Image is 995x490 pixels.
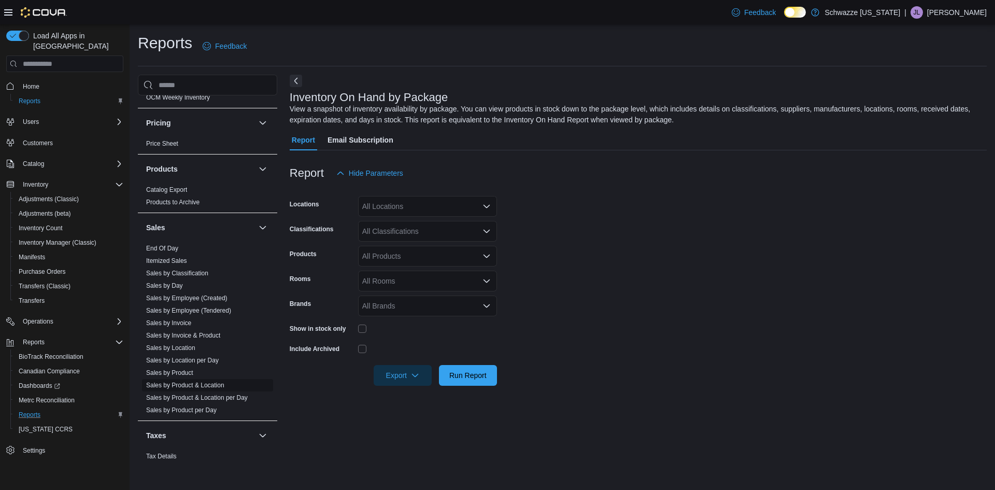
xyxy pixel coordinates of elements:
[146,198,200,206] span: Products to Archive
[2,157,127,171] button: Catalog
[138,33,192,53] h1: Reports
[19,411,40,419] span: Reports
[257,221,269,234] button: Sales
[15,394,123,407] span: Metrc Reconciliation
[146,139,178,148] span: Price Sheet
[19,97,40,105] span: Reports
[15,251,123,263] span: Manifests
[146,93,210,102] span: OCM Weekly Inventory
[290,104,982,125] div: View a snapshot of inventory availability by package. You can view products in stock down to the ...
[19,315,58,328] button: Operations
[19,116,123,128] span: Users
[19,425,73,433] span: [US_STATE] CCRS
[146,453,177,460] a: Tax Details
[15,207,75,220] a: Adjustments (beta)
[15,280,75,292] a: Transfers (Classic)
[146,222,254,233] button: Sales
[23,180,48,189] span: Inventory
[10,279,127,293] button: Transfers (Classic)
[10,379,127,393] a: Dashboards
[10,235,127,250] button: Inventory Manager (Classic)
[146,407,217,414] a: Sales by Product per Day
[146,118,170,128] h3: Pricing
[328,130,393,150] span: Email Subscription
[380,365,425,386] span: Export
[146,270,208,277] a: Sales by Classification
[19,178,52,191] button: Inventory
[146,369,193,377] span: Sales by Product
[15,365,123,377] span: Canadian Compliance
[146,430,254,441] button: Taxes
[2,177,127,192] button: Inventory
[290,91,448,104] h3: Inventory On Hand by Package
[2,335,127,349] button: Reports
[927,6,987,19] p: [PERSON_NAME]
[15,409,123,421] span: Reports
[15,295,123,307] span: Transfers
[19,444,49,457] a: Settings
[349,168,403,178] span: Hide Parameters
[146,430,166,441] h3: Taxes
[482,277,491,285] button: Open list of options
[146,357,219,364] a: Sales by Location per Day
[10,293,127,308] button: Transfers
[15,351,88,363] a: BioTrack Reconciliation
[146,257,187,265] span: Itemized Sales
[146,186,187,194] span: Catalog Export
[19,444,123,457] span: Settings
[290,300,311,308] label: Brands
[15,409,45,421] a: Reports
[146,344,195,352] span: Sales by Location
[15,394,79,407] a: Metrc Reconciliation
[10,393,127,408] button: Metrc Reconciliation
[146,294,228,302] span: Sales by Employee (Created)
[10,221,127,235] button: Inventory Count
[146,319,191,327] a: Sales by Invoice
[23,338,45,346] span: Reports
[257,117,269,129] button: Pricing
[146,199,200,206] a: Products to Archive
[374,365,432,386] button: Export
[290,200,319,208] label: Locations
[146,306,231,315] span: Sales by Employee (Tendered)
[146,331,220,340] span: Sales by Invoice & Product
[15,295,49,307] a: Transfers
[19,336,123,348] span: Reports
[6,74,123,485] nav: Complex example
[138,450,277,479] div: Taxes
[15,423,123,436] span: Washington CCRS
[15,193,123,205] span: Adjustments (Classic)
[10,264,127,279] button: Purchase Orders
[19,239,96,247] span: Inventory Manager (Classic)
[15,236,123,249] span: Inventory Manager (Classic)
[914,6,920,19] span: JL
[15,380,64,392] a: Dashboards
[146,222,165,233] h3: Sales
[15,351,123,363] span: BioTrack Reconciliation
[215,41,247,51] span: Feedback
[19,336,49,348] button: Reports
[146,452,177,460] span: Tax Details
[146,356,219,365] span: Sales by Location per Day
[332,163,407,184] button: Hide Parameters
[23,82,39,91] span: Home
[15,423,77,436] a: [US_STATE] CCRS
[290,75,302,87] button: Next
[19,367,80,375] span: Canadian Compliance
[10,349,127,364] button: BioTrack Reconciliation
[744,7,776,18] span: Feedback
[23,446,45,455] span: Settings
[15,222,67,234] a: Inventory Count
[728,2,780,23] a: Feedback
[21,7,67,18] img: Cova
[146,186,187,193] a: Catalog Export
[146,257,187,264] a: Itemized Sales
[146,282,183,290] span: Sales by Day
[19,224,63,232] span: Inventory Count
[10,408,127,422] button: Reports
[482,252,491,260] button: Open list of options
[825,6,900,19] p: Schwazze [US_STATE]
[19,382,60,390] span: Dashboards
[19,178,123,191] span: Inventory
